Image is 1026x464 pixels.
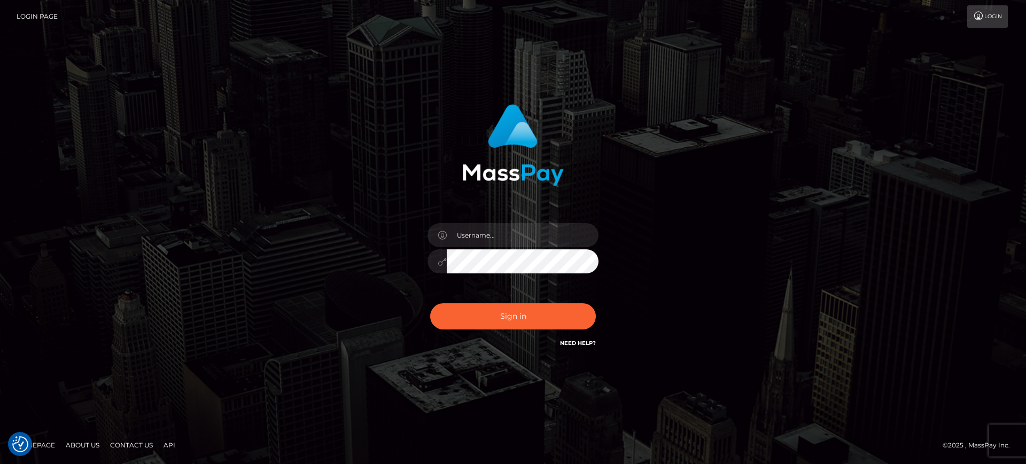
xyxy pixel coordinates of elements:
button: Consent Preferences [12,436,28,452]
a: Login Page [17,5,58,28]
img: MassPay Login [462,104,564,186]
a: Homepage [12,437,59,453]
a: API [159,437,180,453]
img: Revisit consent button [12,436,28,452]
a: Contact Us [106,437,157,453]
div: © 2025 , MassPay Inc. [943,439,1018,451]
a: Login [967,5,1008,28]
a: About Us [61,437,104,453]
a: Need Help? [560,340,596,347]
button: Sign in [430,303,596,329]
input: Username... [447,223,598,247]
